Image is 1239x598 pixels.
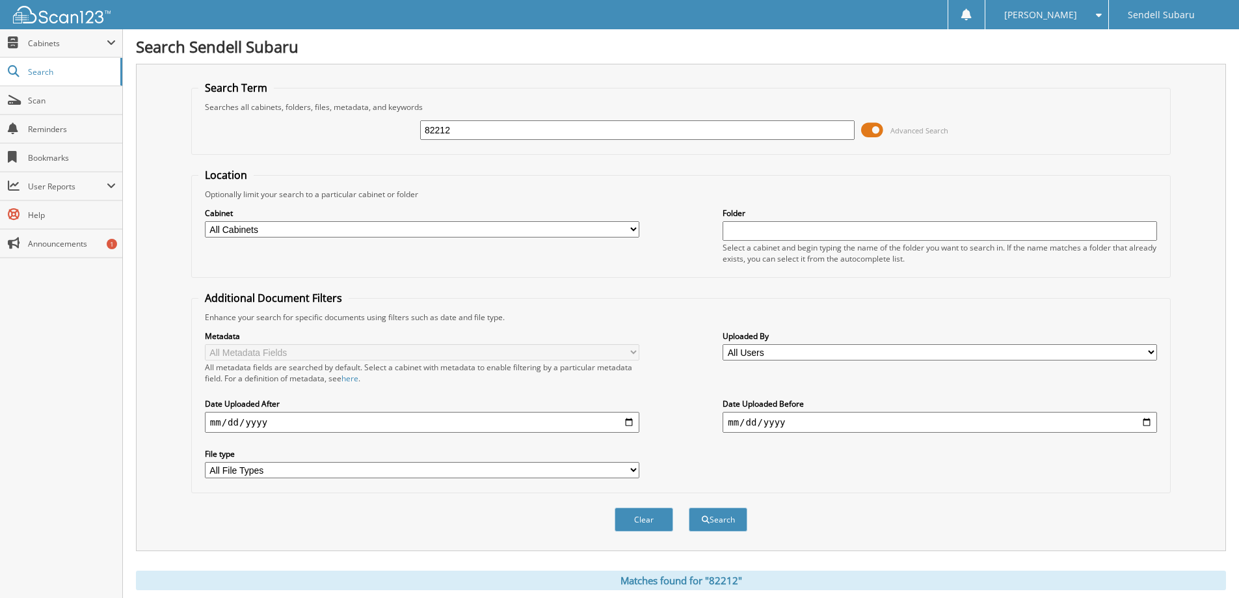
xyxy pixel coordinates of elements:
[723,412,1157,433] input: end
[1004,11,1077,19] span: [PERSON_NAME]
[28,66,114,77] span: Search
[28,38,107,49] span: Cabinets
[107,239,117,249] div: 1
[136,36,1226,57] h1: Search Sendell Subaru
[28,210,116,221] span: Help
[28,152,116,163] span: Bookmarks
[13,6,111,23] img: scan123-logo-white.svg
[198,102,1164,113] div: Searches all cabinets, folders, files, metadata, and keywords
[205,362,639,384] div: All metadata fields are searched by default. Select a cabinet with metadata to enable filtering b...
[723,242,1157,264] div: Select a cabinet and begin typing the name of the folder you want to search in. If the name match...
[198,81,274,95] legend: Search Term
[198,189,1164,200] div: Optionally limit your search to a particular cabinet or folder
[205,331,639,342] label: Metadata
[205,448,639,459] label: File type
[890,126,948,135] span: Advanced Search
[28,95,116,106] span: Scan
[723,331,1157,342] label: Uploaded By
[28,238,116,249] span: Announcements
[198,312,1164,323] div: Enhance your search for specific documents using filters such as date and file type.
[205,208,639,219] label: Cabinet
[341,373,358,384] a: here
[28,181,107,192] span: User Reports
[723,208,1157,219] label: Folder
[615,508,673,532] button: Clear
[689,508,747,532] button: Search
[198,291,349,305] legend: Additional Document Filters
[1128,11,1195,19] span: Sendell Subaru
[28,124,116,135] span: Reminders
[136,571,1226,590] div: Matches found for "82212"
[723,398,1157,409] label: Date Uploaded Before
[205,412,639,433] input: start
[205,398,639,409] label: Date Uploaded After
[198,168,254,182] legend: Location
